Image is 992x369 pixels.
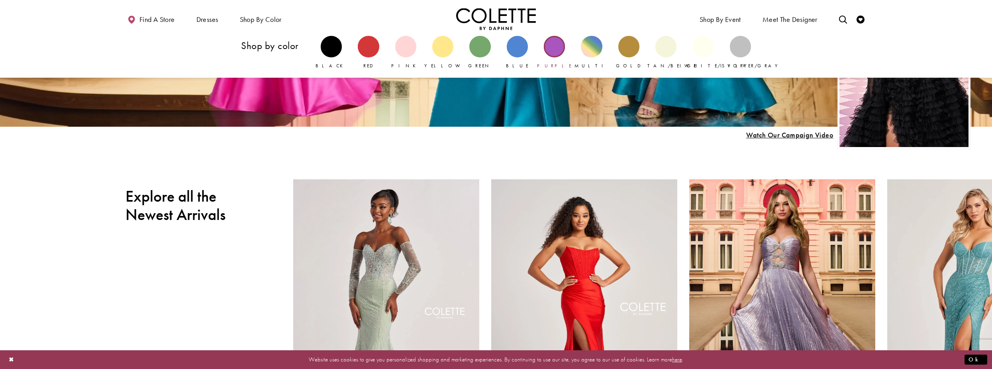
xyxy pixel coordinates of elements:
[358,36,379,69] a: Red
[507,36,528,69] a: Blue
[965,355,987,365] button: Submit Dialog
[722,63,782,69] span: Silver/Gray
[125,187,229,224] h2: Explore all the Newest Arrivals
[391,63,420,69] span: Pink
[837,8,849,30] a: Toggle search
[316,63,347,69] span: Black
[574,63,609,69] span: Multi
[395,36,416,69] a: Pink
[241,40,313,51] h3: Shop by color
[672,355,682,363] a: here
[618,36,639,69] a: Gold
[647,63,697,69] span: Tan/Beige
[5,353,18,367] button: Close Dialog
[763,16,818,24] span: Meet the designer
[616,63,641,69] span: Gold
[194,8,220,30] span: Dresses
[125,8,176,30] a: Find a store
[730,36,751,69] a: Silver/Gray
[139,16,175,24] span: Find a store
[424,63,465,69] span: Yellow
[456,8,536,30] img: Colette by Daphne
[238,8,284,30] span: Shop by color
[363,63,374,69] span: Red
[698,8,743,30] span: Shop By Event
[537,63,571,69] span: Purple
[321,36,342,69] a: Black
[700,16,741,24] span: Shop By Event
[456,8,536,30] a: Visit Home Page
[655,36,676,69] a: Tan/Beige
[240,16,282,24] span: Shop by color
[746,131,833,139] span: Play Slide #15 Video
[57,354,935,365] p: Website uses cookies to give you personalized shopping and marketing experiences. By continuing t...
[469,36,490,69] a: Green
[692,36,714,69] a: White/Ivory
[432,36,453,69] a: Yellow
[581,36,602,69] a: Multi
[196,16,218,24] span: Dresses
[468,63,492,69] span: Green
[684,63,751,69] span: White/Ivory
[855,8,867,30] a: Check Wishlist
[544,36,565,69] a: Purple
[761,8,819,30] a: Meet the designer
[506,63,529,69] span: Blue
